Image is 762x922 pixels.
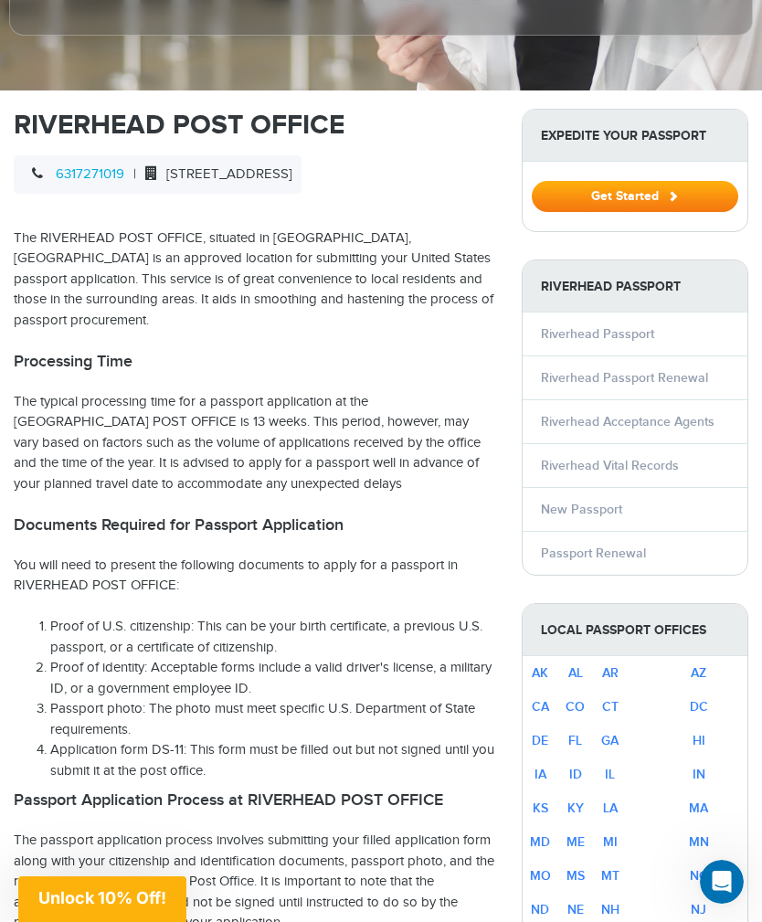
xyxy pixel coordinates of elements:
a: MO [530,868,551,884]
a: KY [567,800,584,816]
button: Get Started [532,181,738,212]
li: Proof of identity: Acceptable forms include a valid driver's license, a military ID, or a governm... [50,658,494,699]
h2: Documents Required for Passport Application [14,515,494,535]
a: NH [601,902,619,917]
a: LA [603,800,618,816]
a: MS [566,868,585,884]
a: CA [532,699,549,715]
h2: Passport Application Process at RIVERHEAD POST OFFICE [14,790,494,811]
div: | [14,155,302,195]
strong: Expedite Your Passport [523,110,747,162]
a: CT [602,699,619,715]
a: Riverhead Acceptance Agents [541,414,714,429]
span: [STREET_ADDRESS] [136,166,292,182]
a: AK [532,665,548,681]
a: MT [601,868,619,884]
a: NJ [691,902,706,917]
a: ND [531,902,549,917]
a: FL [568,733,582,748]
a: Riverhead Passport Renewal [541,370,708,386]
p: The RIVERHEAD POST OFFICE, situated in [GEOGRAPHIC_DATA], [GEOGRAPHIC_DATA] is an approved locati... [14,228,494,332]
li: Passport photo: The photo must meet specific U.S. Department of State requirements. [50,699,494,740]
li: Application form DS-11: This form must be filled out but not signed until you submit it at the po... [50,740,494,781]
a: AL [568,665,583,681]
a: Get Started [532,188,738,203]
a: IN [693,767,705,782]
a: DE [532,733,548,748]
a: MN [689,834,709,850]
iframe: Intercom live chat [700,860,744,904]
strong: Local Passport Offices [523,604,747,656]
a: 6317271019 [56,166,124,182]
a: Passport Renewal [541,546,646,561]
strong: Riverhead Passport [523,260,747,313]
a: Riverhead Passport [541,326,654,342]
a: KS [533,800,548,816]
a: ME [566,834,585,850]
a: DC [690,699,708,715]
a: New Passport [541,502,622,517]
a: CO [566,699,585,715]
li: Proof of U.S. citizenship: This can be your birth certificate, a previous U.S. passport, or a cer... [50,617,494,658]
p: You will need to present the following documents to apply for a passport in RIVERHEAD POST OFFICE: [14,556,494,597]
a: GA [601,733,619,748]
a: IA [534,767,546,782]
a: Riverhead Vital Records [541,458,679,473]
div: Unlock 10% Off! [18,876,186,922]
span: Unlock 10% Off! [38,888,166,907]
a: ID [569,767,582,782]
a: NE [567,902,584,917]
a: MI [603,834,618,850]
a: AZ [691,665,706,681]
a: NC [690,868,708,884]
h2: Processing Time [14,352,494,372]
a: MD [530,834,550,850]
a: IL [605,767,615,782]
a: MA [689,800,708,816]
p: The typical processing time for a passport application at the [GEOGRAPHIC_DATA] POST OFFICE is 13... [14,392,494,495]
a: HI [693,733,705,748]
h1: RIVERHEAD POST OFFICE [14,109,494,142]
a: AR [602,665,619,681]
